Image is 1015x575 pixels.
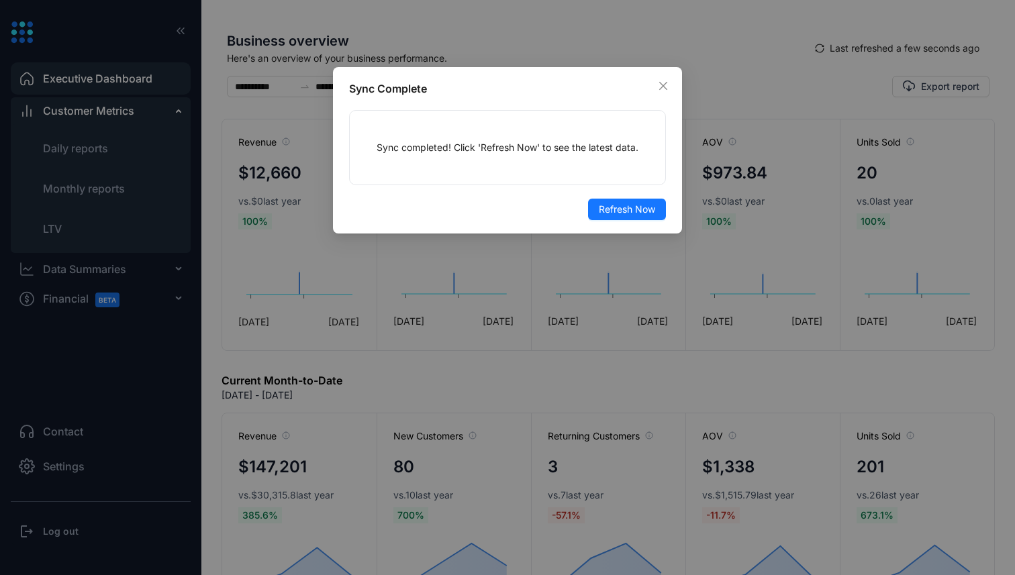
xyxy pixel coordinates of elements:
[360,140,655,155] p: Sync completed! Click 'Refresh Now' to see the latest data.
[349,81,666,97] div: Sync Complete
[652,75,674,97] button: Close
[588,199,666,220] button: Refresh Now
[658,81,669,91] span: close
[599,202,655,217] span: Refresh Now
